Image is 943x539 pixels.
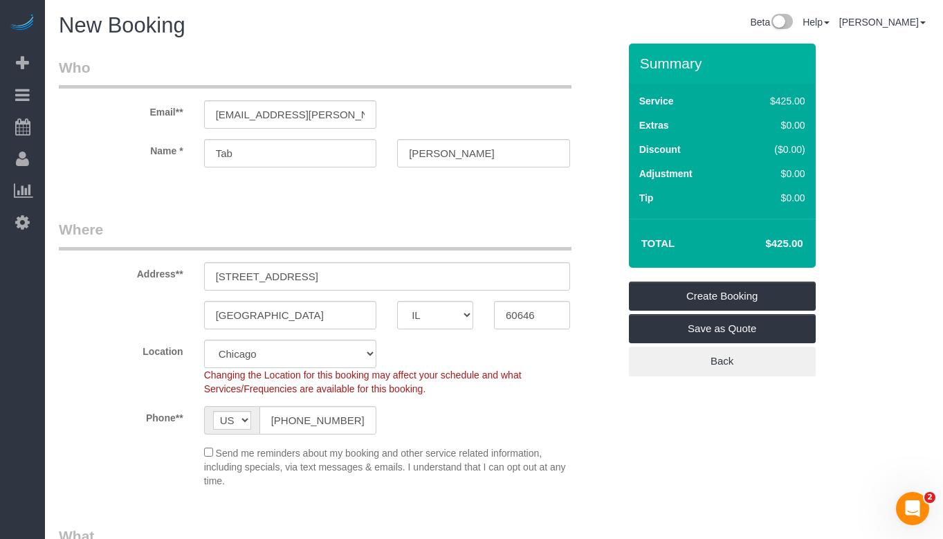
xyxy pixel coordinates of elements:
[59,219,571,250] legend: Where
[204,369,522,394] span: Changing the Location for this booking may affect your schedule and what Services/Frequencies are...
[741,118,805,132] div: $0.00
[770,14,793,32] img: New interface
[48,340,194,358] label: Location
[639,191,654,205] label: Tip
[59,13,185,37] span: New Booking
[59,57,571,89] legend: Who
[641,237,675,249] strong: Total
[741,94,805,108] div: $425.00
[8,14,36,33] img: Automaid Logo
[629,347,816,376] a: Back
[397,139,570,167] input: Last Name*
[839,17,926,28] a: [PERSON_NAME]
[639,118,669,132] label: Extras
[741,167,805,181] div: $0.00
[204,139,377,167] input: First Name**
[724,238,803,250] h4: $425.00
[741,143,805,156] div: ($0.00)
[629,282,816,311] a: Create Booking
[639,143,681,156] label: Discount
[640,55,809,71] h3: Summary
[803,17,830,28] a: Help
[204,448,566,486] span: Send me reminders about my booking and other service related information, including specials, via...
[629,314,816,343] a: Save as Quote
[639,94,674,108] label: Service
[924,492,935,503] span: 2
[494,301,570,329] input: Zip Code**
[750,17,793,28] a: Beta
[639,167,693,181] label: Adjustment
[48,139,194,158] label: Name *
[741,191,805,205] div: $0.00
[896,492,929,525] iframe: Intercom live chat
